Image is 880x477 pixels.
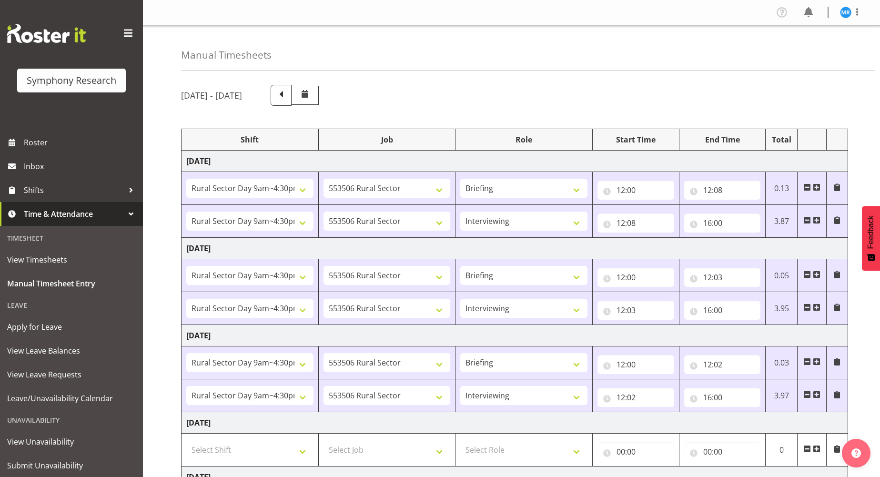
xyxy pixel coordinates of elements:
[182,325,848,346] td: [DATE]
[684,388,761,407] input: Click to select...
[2,410,141,430] div: Unavailability
[851,448,861,458] img: help-xxl-2.png
[7,320,136,334] span: Apply for Leave
[597,388,674,407] input: Click to select...
[24,135,138,150] span: Roster
[840,7,851,18] img: michael-robinson11856.jpg
[2,315,141,339] a: Apply for Leave
[24,159,138,173] span: Inbox
[2,272,141,295] a: Manual Timesheet Entry
[597,181,674,200] input: Click to select...
[7,458,136,473] span: Submit Unavailability
[182,238,848,259] td: [DATE]
[867,215,875,249] span: Feedback
[7,367,136,382] span: View Leave Requests
[862,206,880,271] button: Feedback - Show survey
[597,213,674,233] input: Click to select...
[2,430,141,454] a: View Unavailability
[770,134,792,145] div: Total
[7,391,136,406] span: Leave/Unavailability Calendar
[24,207,124,221] span: Time & Attendance
[2,386,141,410] a: Leave/Unavailability Calendar
[181,50,272,61] h4: Manual Timesheets
[24,183,124,197] span: Shifts
[324,134,451,145] div: Job
[766,292,798,325] td: 3.95
[766,434,798,467] td: 0
[684,355,761,374] input: Click to select...
[597,301,674,320] input: Click to select...
[684,268,761,287] input: Click to select...
[7,24,86,43] img: Rosterit website logo
[684,181,761,200] input: Click to select...
[684,134,761,145] div: End Time
[2,248,141,272] a: View Timesheets
[2,339,141,363] a: View Leave Balances
[597,442,674,461] input: Click to select...
[597,268,674,287] input: Click to select...
[182,412,848,434] td: [DATE]
[766,346,798,379] td: 0.03
[182,151,848,172] td: [DATE]
[684,442,761,461] input: Click to select...
[460,134,587,145] div: Role
[766,379,798,412] td: 3.97
[2,228,141,248] div: Timesheet
[2,295,141,315] div: Leave
[684,213,761,233] input: Click to select...
[7,435,136,449] span: View Unavailability
[186,134,314,145] div: Shift
[766,172,798,205] td: 0.13
[2,363,141,386] a: View Leave Requests
[766,259,798,292] td: 0.05
[684,301,761,320] input: Click to select...
[7,253,136,267] span: View Timesheets
[7,276,136,291] span: Manual Timesheet Entry
[766,205,798,238] td: 3.87
[597,134,674,145] div: Start Time
[181,90,242,101] h5: [DATE] - [DATE]
[597,355,674,374] input: Click to select...
[27,73,116,88] div: Symphony Research
[7,344,136,358] span: View Leave Balances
